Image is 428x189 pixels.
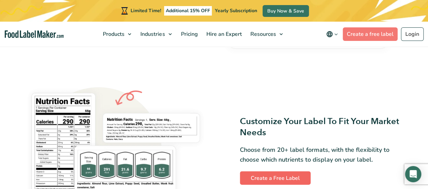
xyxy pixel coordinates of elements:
[179,30,198,38] span: Pricing
[177,22,200,47] a: Pricing
[246,22,286,47] a: Resources
[405,166,421,182] div: Open Intercom Messenger
[240,145,407,165] p: Choose from 20+ label formats, with the flexibility to choose which nutrients to display on your ...
[101,30,125,38] span: Products
[138,30,165,38] span: Industries
[343,27,398,41] a: Create a free label
[263,5,309,17] a: Buy Now & Save
[240,116,407,138] h3: Customize Your Label To Fit Your Market Needs
[202,22,244,47] a: Hire an Expert
[164,6,212,16] span: Additional 15% OFF
[204,30,242,38] span: Hire an Expert
[136,22,175,47] a: Industries
[131,7,161,14] span: Limited Time!
[248,30,276,38] span: Resources
[99,22,135,47] a: Products
[215,7,257,14] span: Yearly Subscription
[401,27,424,41] a: Login
[240,171,311,185] a: Create a Free Label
